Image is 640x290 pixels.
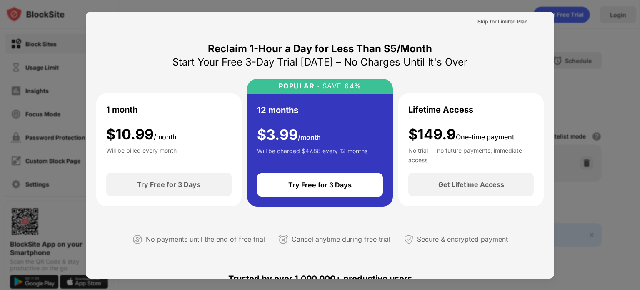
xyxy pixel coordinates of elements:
div: POPULAR · [279,82,320,90]
div: Start Your Free 3-Day Trial [DATE] – No Charges Until It's Over [172,55,467,69]
div: No trial — no future payments, immediate access [408,146,534,163]
span: /month [154,133,177,141]
img: cancel-anytime [278,235,288,245]
img: secured-payment [404,235,414,245]
div: $ 3.99 [257,126,321,144]
img: not-paying [132,235,142,245]
div: Try Free for 3 Days [288,181,352,189]
div: 1 month [106,103,137,116]
span: One-time payment [456,133,514,141]
div: Will be billed every month [106,146,177,163]
span: /month [298,133,321,141]
div: $149.9 [408,126,514,143]
div: Will be charged $47.88 every 12 months [257,146,367,163]
div: Skip for Limited Plan [477,18,527,26]
div: No payments until the end of free trial [146,233,265,245]
div: Try Free for 3 Days [137,180,200,189]
div: Reclaim 1-Hour a Day for Less Than $5/Month [208,42,432,55]
div: SAVE 64% [320,82,362,90]
div: Secure & encrypted payment [417,233,508,245]
div: Get Lifetime Access [438,180,504,189]
div: 12 months [257,104,298,116]
div: Cancel anytime during free trial [292,233,390,245]
div: Lifetime Access [408,103,473,116]
div: $ 10.99 [106,126,177,143]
